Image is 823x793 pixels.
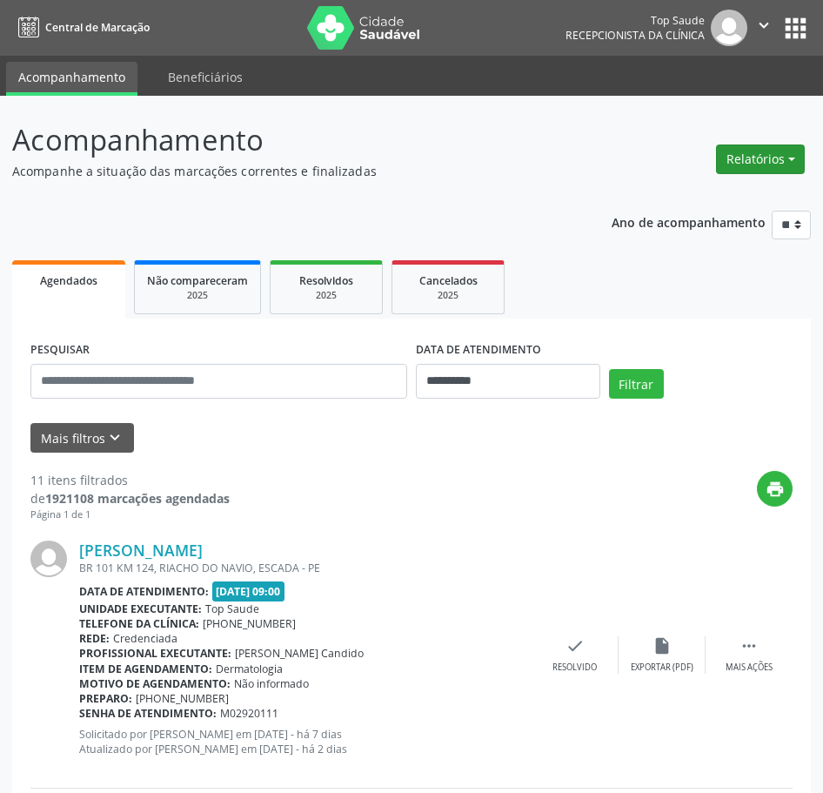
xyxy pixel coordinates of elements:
[30,471,230,489] div: 11 itens filtrados
[79,706,217,721] b: Senha de atendimento:
[30,489,230,507] div: de
[203,616,296,631] span: [PHONE_NUMBER]
[726,662,773,674] div: Mais ações
[147,289,248,302] div: 2025
[136,691,229,706] span: [PHONE_NUMBER]
[30,337,90,364] label: PESQUISAR
[235,646,364,661] span: [PERSON_NAME] Candido
[780,13,811,44] button: apps
[565,28,705,43] span: Recepcionista da clínica
[30,541,67,577] img: img
[565,636,585,655] i: check
[739,636,759,655] i: 
[299,273,353,288] span: Resolvidos
[79,616,199,631] b: Telefone da clínica:
[757,471,793,507] button: print
[113,631,177,646] span: Credenciada
[12,162,572,180] p: Acompanhe a situação das marcações correntes e finalizadas
[12,13,150,42] a: Central de Marcação
[205,601,259,616] span: Top Saude
[612,211,766,232] p: Ano de acompanhamento
[79,691,132,706] b: Preparo:
[79,662,212,676] b: Item de agendamento:
[416,337,541,364] label: DATA DE ATENDIMENTO
[419,273,478,288] span: Cancelados
[565,13,705,28] div: Top Saude
[79,727,532,756] p: Solicitado por [PERSON_NAME] em [DATE] - há 7 dias Atualizado por [PERSON_NAME] em [DATE] - há 2 ...
[156,62,255,92] a: Beneficiários
[30,423,134,454] button: Mais filtroskeyboard_arrow_down
[79,601,202,616] b: Unidade executante:
[79,584,209,599] b: Data de atendimento:
[79,646,231,661] b: Profissional executante:
[6,62,137,96] a: Acompanhamento
[552,662,597,674] div: Resolvido
[609,369,664,399] button: Filtrar
[216,662,283,676] span: Dermatologia
[79,541,203,560] a: [PERSON_NAME]
[79,561,532,575] div: BR 101 KM 124, RIACHO DO NAVIO, ESCADA - PE
[30,507,230,522] div: Página 1 de 1
[766,480,785,499] i: print
[12,118,572,162] p: Acompanhamento
[147,273,248,288] span: Não compareceram
[45,20,150,35] span: Central de Marcação
[652,636,672,655] i: insert_drive_file
[716,144,805,174] button: Relatórios
[754,16,773,35] i: 
[45,490,230,507] strong: 1921108 marcações agendadas
[212,581,285,601] span: [DATE] 09:00
[283,289,370,302] div: 2025
[220,706,278,721] span: M02920111
[105,428,124,447] i: keyboard_arrow_down
[631,662,693,674] div: Exportar (PDF)
[79,676,231,691] b: Motivo de agendamento:
[711,10,747,46] img: img
[234,676,309,691] span: Não informado
[405,289,492,302] div: 2025
[40,273,97,288] span: Agendados
[747,10,780,46] button: 
[79,631,110,646] b: Rede:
